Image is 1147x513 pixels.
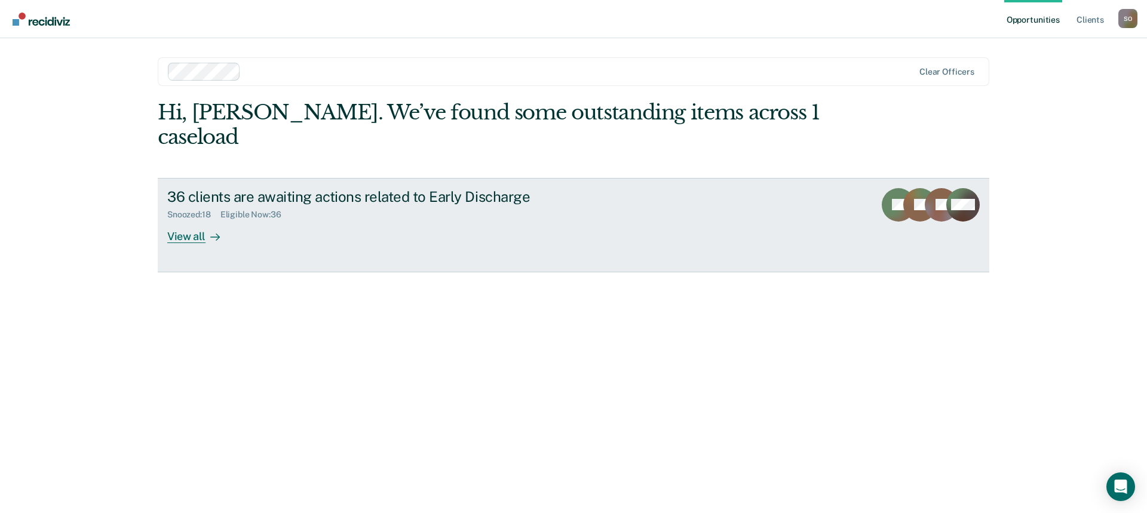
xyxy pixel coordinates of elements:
[167,188,587,205] div: 36 clients are awaiting actions related to Early Discharge
[1106,472,1135,501] div: Open Intercom Messenger
[158,100,823,149] div: Hi, [PERSON_NAME]. We’ve found some outstanding items across 1 caseload
[1118,9,1137,28] div: S O
[167,210,220,220] div: Snoozed : 18
[919,67,974,77] div: Clear officers
[220,210,291,220] div: Eligible Now : 36
[167,220,234,243] div: View all
[13,13,70,26] img: Recidiviz
[158,178,989,272] a: 36 clients are awaiting actions related to Early DischargeSnoozed:18Eligible Now:36View all
[1118,9,1137,28] button: Profile dropdown button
